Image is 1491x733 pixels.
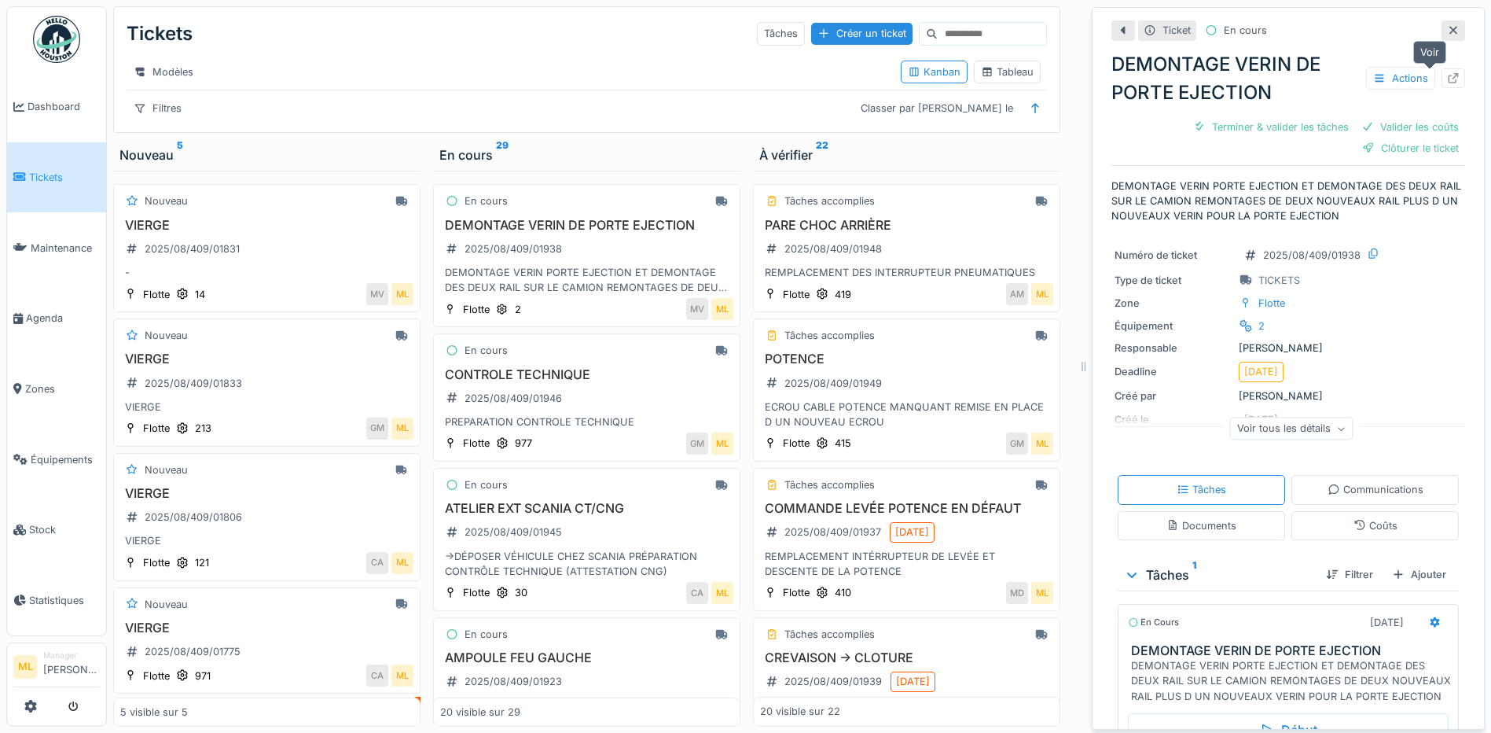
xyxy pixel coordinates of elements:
[143,421,170,436] div: Flotte
[686,582,708,604] div: CA
[908,64,960,79] div: Kanban
[1263,248,1361,263] div: 2025/08/409/01938
[760,705,840,720] div: 20 visible sur 22
[127,97,189,120] div: Filtres
[13,655,37,679] li: ML
[835,436,851,451] div: 415
[465,627,508,642] div: En cours
[1031,433,1053,455] div: ML
[195,669,211,683] div: 971
[1006,433,1028,455] div: GM
[145,241,240,256] div: 2025/08/409/01831
[195,555,209,570] div: 121
[1124,565,1313,584] div: Tâches
[1370,615,1404,630] div: [DATE]
[43,650,100,661] div: Manager
[1192,565,1196,584] sup: 1
[127,61,200,83] div: Modèles
[811,23,913,44] div: Créer un ticket
[145,644,241,659] div: 2025/08/409/01775
[463,585,490,600] div: Flotte
[120,621,413,635] h3: VIERGE
[515,302,521,317] div: 2
[463,436,490,451] div: Flotte
[1115,319,1232,333] div: Équipement
[784,674,882,689] div: 2025/08/409/01939
[177,145,183,164] sup: 5
[784,241,882,256] div: 2025/08/409/01948
[1386,564,1452,585] div: Ajouter
[783,287,810,302] div: Flotte
[760,501,1053,516] h3: COMMANDE LEVÉE POTENCE EN DÉFAUT
[440,265,733,295] div: DEMONTAGE VERIN PORTE EJECTION ET DEMONTAGE DES DEUX RAIL SUR LE CAMION REMONTAGES DE DEUX NOUVEA...
[439,145,734,164] div: En cours
[760,400,1053,429] div: ECROU CABLE POTENCE MANQUANT REMISE EN PLACE D UN NOUVEAU ECROU
[784,627,875,642] div: Tâches accomplies
[760,352,1053,366] h3: POTENCE
[440,218,733,233] h3: DEMONTAGE VERIN DE PORTE EJECTION
[783,585,810,600] div: Flotte
[25,381,100,396] span: Zones
[465,525,562,540] div: 2025/08/409/01945
[1413,41,1446,64] div: Voir
[195,421,211,436] div: 213
[1111,179,1465,224] p: DEMONTAGE VERIN PORTE EJECTION ET DEMONTAGE DES DEUX RAIL SUR LE CAMION REMONTAGES DE DEUX NOUVEA...
[120,352,413,366] h3: VIERGE
[145,462,188,477] div: Nouveau
[1006,582,1028,604] div: MD
[1166,518,1236,533] div: Documents
[366,665,388,687] div: CA
[1177,482,1226,497] div: Tâches
[366,283,388,305] div: MV
[29,170,100,185] span: Tickets
[120,705,188,720] div: 5 visible sur 5
[440,501,733,516] h3: ATELIER EXT SCANIA CT/CNG
[759,145,1054,164] div: À vérifier
[43,650,100,683] li: [PERSON_NAME]
[1320,564,1379,585] div: Filtrer
[33,16,80,63] img: Badge_color-CXgf-gQk.svg
[143,669,170,683] div: Flotte
[195,287,205,302] div: 14
[120,218,413,233] h3: VIERGE
[1031,582,1053,604] div: ML
[711,298,733,320] div: ML
[896,674,930,689] div: [DATE]
[854,97,1020,120] div: Classer par [PERSON_NAME] le
[7,283,106,354] a: Agenda
[145,193,188,208] div: Nouveau
[1131,658,1452,704] div: DEMONTAGE VERIN PORTE EJECTION ET DEMONTAGE DES DEUX RAIL SUR LE CAMION REMONTAGES DE DEUX NOUVEA...
[465,193,508,208] div: En cours
[31,452,100,467] span: Équipements
[120,533,413,548] div: VIERGE
[1131,643,1452,658] h3: DEMONTAGE VERIN DE PORTE EJECTION
[145,597,188,612] div: Nouveau
[440,705,520,720] div: 20 visible sur 29
[7,495,106,565] a: Stock
[145,510,242,525] div: 2025/08/409/01806
[784,193,875,208] div: Tâches accomplies
[391,283,413,305] div: ML
[1258,319,1265,333] div: 2
[366,552,388,574] div: CA
[413,697,424,709] div: 1
[981,64,1034,79] div: Tableau
[835,585,851,600] div: 410
[1115,273,1232,288] div: Type de ticket
[1187,116,1355,138] div: Terminer & valider les tâches
[119,145,414,164] div: Nouveau
[391,552,413,574] div: ML
[760,265,1053,280] div: REMPLACEMENT DES INTERRUPTEUR PNEUMATIQUES
[29,522,100,537] span: Stock
[143,555,170,570] div: Flotte
[465,241,562,256] div: 2025/08/409/01938
[711,582,733,604] div: ML
[515,436,532,451] div: 977
[7,424,106,495] a: Équipements
[711,433,733,455] div: ML
[7,142,106,213] a: Tickets
[1115,296,1232,311] div: Zone
[1258,296,1285,311] div: Flotte
[143,287,170,302] div: Flotte
[1366,67,1435,90] div: Actions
